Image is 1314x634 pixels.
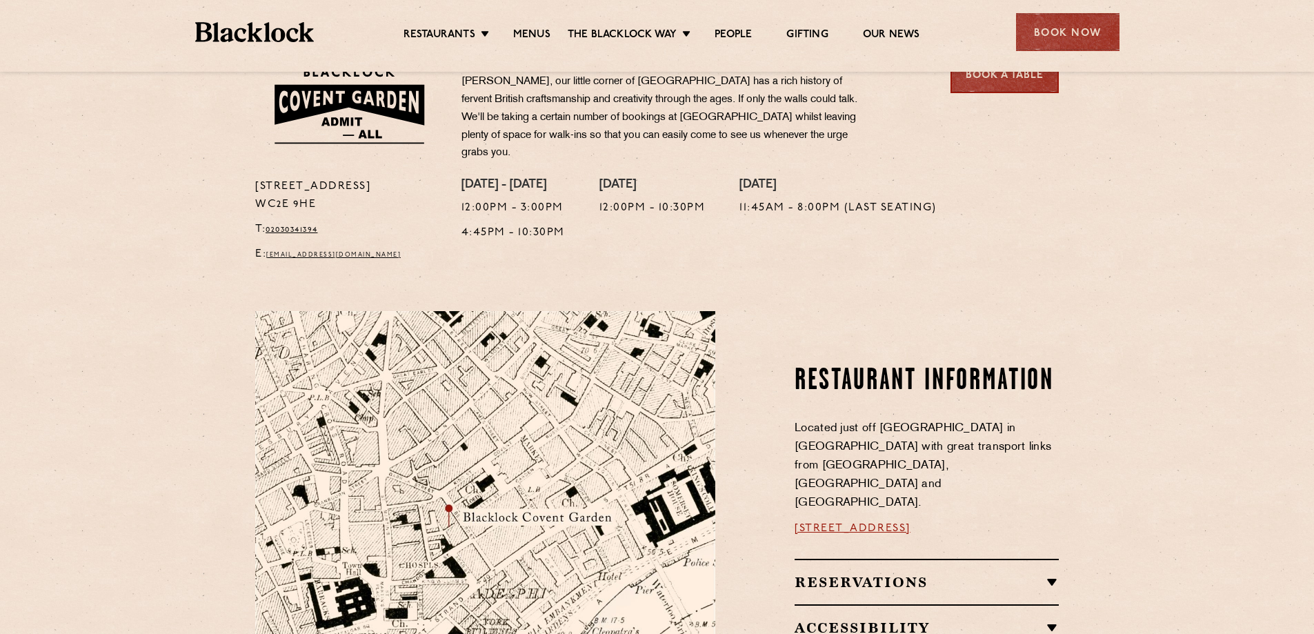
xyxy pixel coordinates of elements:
[786,28,828,43] a: Gifting
[195,22,315,42] img: BL_Textured_Logo-footer-cropped.svg
[795,574,1059,591] h2: Reservations
[739,178,937,193] h4: [DATE]
[255,178,441,214] p: [STREET_ADDRESS] WC2E 9HE
[1016,13,1119,51] div: Book Now
[795,423,1051,508] span: Located just off [GEOGRAPHIC_DATA] in [GEOGRAPHIC_DATA] with great transport links from [GEOGRAPH...
[266,226,318,234] a: 02030341394
[599,178,706,193] h4: [DATE]
[255,221,441,239] p: T:
[599,199,706,217] p: 12:00pm - 10:30pm
[739,199,937,217] p: 11:45am - 8:00pm (Last Seating)
[795,364,1059,399] h2: Restaurant information
[863,28,920,43] a: Our News
[461,224,565,242] p: 4:45pm - 10:30pm
[795,523,910,534] a: [STREET_ADDRESS]
[266,252,401,258] a: [EMAIL_ADDRESS][DOMAIN_NAME]
[255,55,441,155] img: BLA_1470_CoventGarden_Website_Solid.svg
[715,28,752,43] a: People
[461,178,565,193] h4: [DATE] - [DATE]
[568,28,677,43] a: The Blacklock Way
[461,55,868,162] p: Whether it be King’s Coachmakers, or the publishing house that launched [PERSON_NAME], our little...
[255,246,441,264] p: E:
[513,28,550,43] a: Menus
[404,28,475,43] a: Restaurants
[461,199,565,217] p: 12:00pm - 3:00pm
[950,55,1059,93] a: Book a Table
